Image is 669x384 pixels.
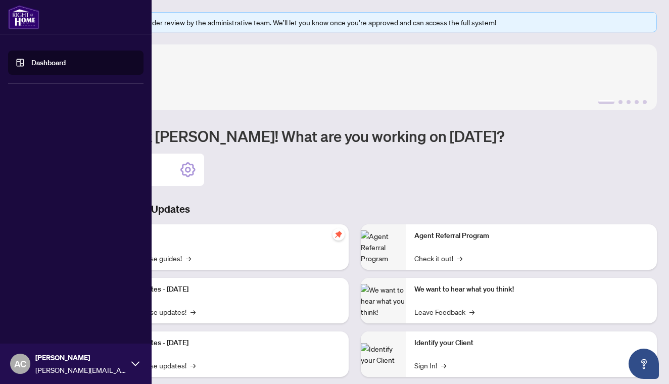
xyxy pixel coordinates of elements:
img: Agent Referral Program [361,230,406,264]
p: Self-Help [106,230,341,242]
span: [PERSON_NAME] [35,352,126,363]
button: 4 [635,100,639,104]
span: [PERSON_NAME][EMAIL_ADDRESS][DOMAIN_NAME] [35,364,126,375]
img: We want to hear what you think! [361,284,406,317]
span: → [186,253,191,264]
button: 3 [627,100,631,104]
button: 5 [643,100,647,104]
button: 1 [598,100,614,104]
button: 2 [618,100,623,104]
p: Platform Updates - [DATE] [106,338,341,349]
span: → [441,360,446,371]
span: pushpin [332,228,345,241]
p: Platform Updates - [DATE] [106,284,341,295]
span: → [190,306,196,317]
span: → [469,306,474,317]
a: Dashboard [31,58,66,67]
img: logo [8,5,39,29]
a: Sign In!→ [414,360,446,371]
img: Slide 0 [53,44,657,110]
p: Agent Referral Program [414,230,649,242]
p: We want to hear what you think! [414,284,649,295]
span: → [457,253,462,264]
button: Open asap [629,349,659,379]
h1: Welcome back [PERSON_NAME]! What are you working on [DATE]? [53,126,657,146]
p: Identify your Client [414,338,649,349]
span: AC [14,357,26,371]
span: → [190,360,196,371]
img: Identify your Client [361,343,406,365]
div: Your profile is currently under review by the administrative team. We’ll let you know once you’re... [70,17,650,28]
h3: Brokerage & Industry Updates [53,202,657,216]
a: Leave Feedback→ [414,306,474,317]
a: Check it out!→ [414,253,462,264]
